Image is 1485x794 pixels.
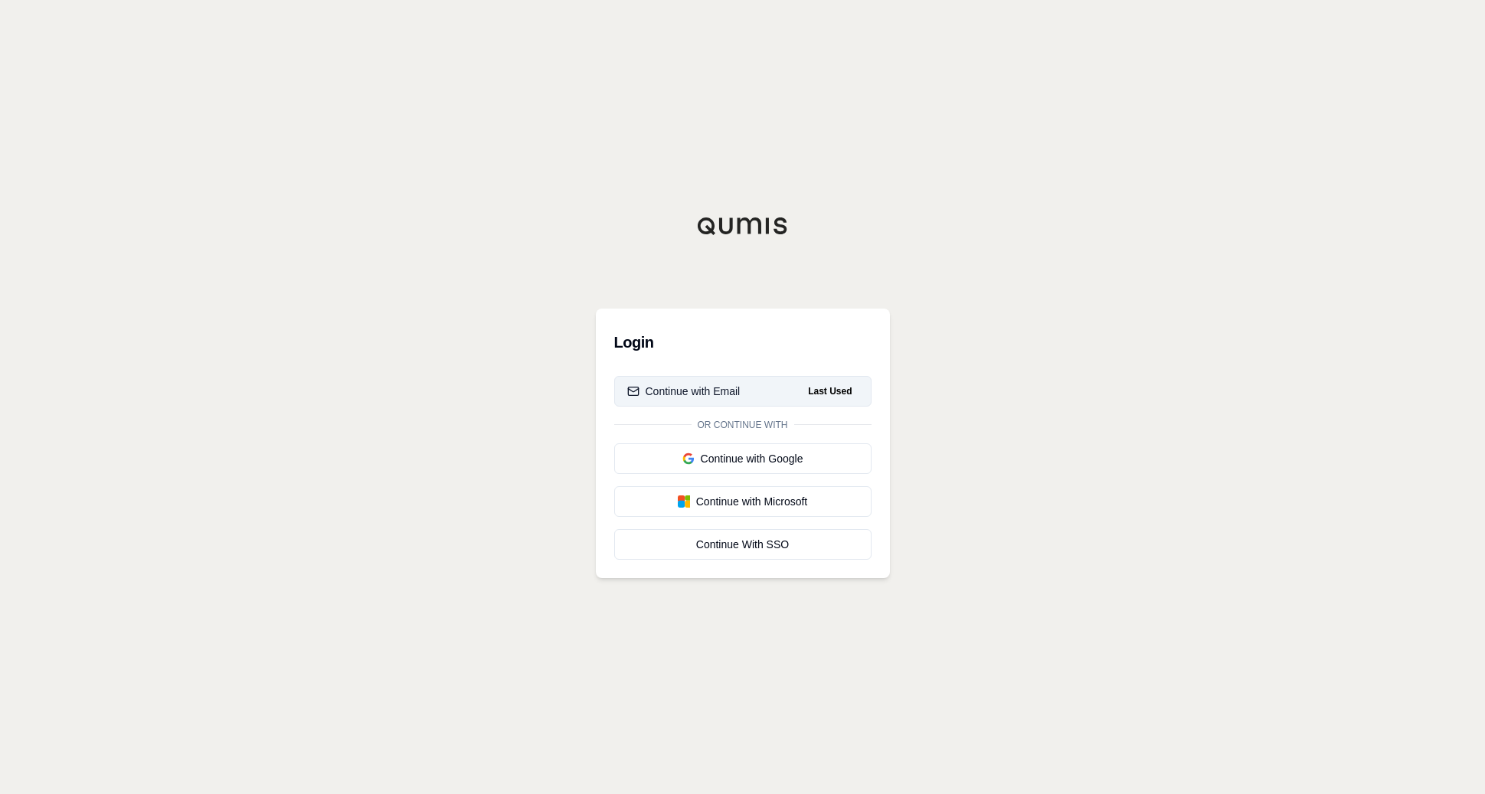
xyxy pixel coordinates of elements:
[614,486,872,517] button: Continue with Microsoft
[627,494,859,509] div: Continue with Microsoft
[627,451,859,466] div: Continue with Google
[802,382,858,400] span: Last Used
[614,443,872,474] button: Continue with Google
[697,217,789,235] img: Qumis
[692,419,794,431] span: Or continue with
[614,327,872,358] h3: Login
[614,529,872,560] a: Continue With SSO
[627,384,741,399] div: Continue with Email
[614,376,872,407] button: Continue with EmailLast Used
[627,537,859,552] div: Continue With SSO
